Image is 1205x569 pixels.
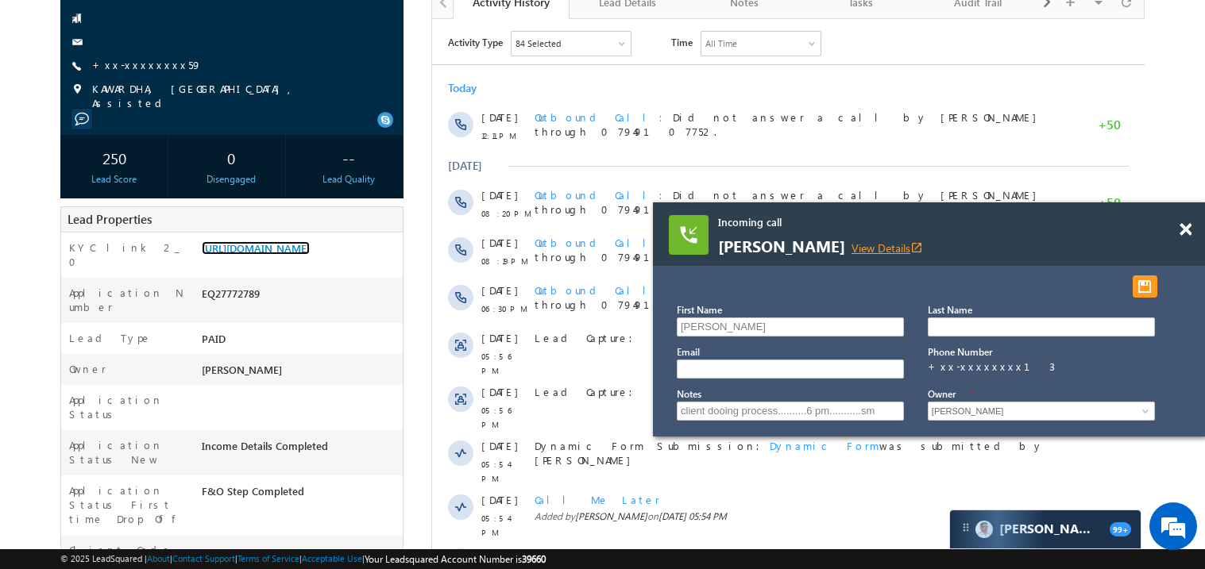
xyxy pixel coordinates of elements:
[522,553,546,565] span: 39660
[102,474,228,487] span: Call Me Later
[49,264,85,279] span: [DATE]
[83,17,129,32] div: 84 Selected
[102,366,625,380] div: .
[49,235,97,249] span: 08:19 PM
[172,553,235,563] a: Contact Support
[216,446,288,467] em: Start Chat
[49,438,97,467] span: 05:54 PM
[302,553,362,563] a: Acceptable Use
[147,553,170,563] a: About
[102,217,612,244] span: Did not answer a call by [PERSON_NAME] through 07949106827 (Angel+One).
[102,217,241,230] span: Outbound Call
[49,366,85,380] span: [DATE]
[49,492,97,521] span: 05:54 PM
[299,172,399,186] div: Lead Quality
[102,312,625,326] div: .
[928,388,956,400] label: Owner
[102,366,210,379] span: Lead Capture:
[69,362,106,376] label: Owner
[852,240,923,256] a: View Detailsopen_in_new
[143,491,215,503] span: [PERSON_NAME]
[202,363,282,376] span: [PERSON_NAME]
[261,8,299,46] div: Minimize live chat window
[83,83,267,104] div: Chat with us now
[49,330,97,359] span: 05:56 PM
[928,346,992,358] label: Phone Number
[60,552,546,567] span: © 2025 LeadSquared | | | | |
[928,359,1153,374] div: +xx-xxxxxxxx13
[69,543,172,557] label: Client Code
[718,238,1099,256] span: [PERSON_NAME]
[69,331,152,345] label: Lead Type
[273,17,305,32] div: All Time
[102,264,241,278] span: Outbound Call
[68,211,152,227] span: Lead Properties
[910,241,923,254] i: View Details
[92,58,202,71] a: +xx-xxxxxxxx59
[666,224,689,243] span: +50
[69,483,185,526] label: Application Status First time Drop Off
[226,491,295,503] span: [DATE] 05:54 PM
[49,283,97,297] span: 06:30 PM
[49,420,85,434] span: [DATE]
[102,169,612,197] span: Did not answer a call by [PERSON_NAME] through 07949106827 (Angel+One).
[49,217,85,231] span: [DATE]
[223,366,296,379] span: details
[238,553,299,563] a: Terms of Service
[49,384,97,413] span: 05:56 PM
[102,528,625,542] div: .
[198,438,403,460] div: Income Details Completed
[198,331,403,353] div: PAID
[102,312,210,325] span: Lead Capture:
[64,172,164,186] div: Lead Score
[666,271,689,290] span: +50
[1110,522,1131,536] span: 99+
[202,241,310,255] a: [URL][DOMAIN_NAME]
[198,286,403,308] div: EQ27772789
[102,264,612,292] span: Did not answer a call by [PERSON_NAME] through 07949107753.
[338,420,447,433] span: Dynamic Form
[960,521,972,534] img: carter-drag
[92,82,370,110] span: KAWARDHA, [GEOGRAPHIC_DATA], Assisted
[928,304,972,316] label: Last Name
[928,402,1155,421] input: Type to Search
[49,169,85,183] span: [DATE]
[181,143,281,172] div: 0
[299,143,399,172] div: --
[677,346,700,358] label: Email
[677,388,701,400] label: Notes
[223,312,296,325] span: details
[1133,275,1157,298] button: Save and Dispose
[49,110,97,124] span: 12:11 PM
[49,91,85,106] span: [DATE]
[16,140,68,154] div: [DATE]
[949,509,1141,549] div: carter-dragCarter[PERSON_NAME]99+
[365,553,546,565] span: Your Leadsquared Account Number is
[16,62,68,76] div: Today
[102,420,625,448] span: Dynamic Form Submission: was submitted by [PERSON_NAME]
[49,474,85,488] span: [DATE]
[69,393,185,421] label: Application Status
[49,187,97,202] span: 08:20 PM
[102,169,241,183] span: Outbound Call
[69,286,185,314] label: Application Number
[49,312,85,326] span: [DATE]
[79,13,199,37] div: Sales Activity,Email Bounced,Email Link Clicked,Email Marked Spam,Email Opened & 79 more..
[666,98,689,117] span: +50
[64,143,164,172] div: 250
[16,12,71,36] span: Activity Type
[181,172,281,186] div: Disengaged
[102,490,625,505] span: Added by on
[1134,403,1153,419] a: Show All Items
[49,528,85,542] span: [DATE]
[198,483,403,506] div: F&O Step Completed
[21,147,290,433] textarea: Type your message and hit 'Enter'
[718,215,1099,229] span: Incoming call
[223,528,296,541] span: details
[666,176,689,195] span: +50
[102,528,210,541] span: Lead Capture:
[27,83,67,104] img: d_60004797649_company_0_60004797649
[102,91,241,105] span: Outbound Call
[677,304,722,316] label: First Name
[69,240,185,269] label: KYC link 2_0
